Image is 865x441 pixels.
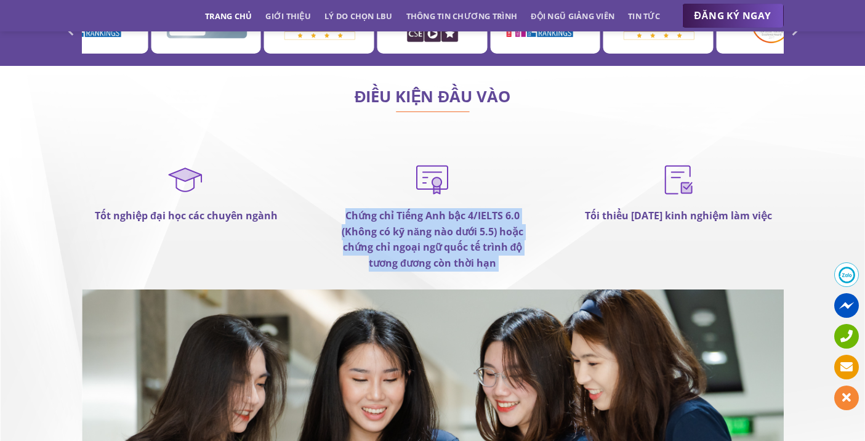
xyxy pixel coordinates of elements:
[82,91,784,103] h2: ĐIỀU KIỆN ĐẦU VÀO
[628,5,660,27] a: Tin tức
[682,4,784,28] a: ĐĂNG KÝ NGAY
[342,209,523,270] strong: Chứng chỉ Tiếng Anh bậc 4/IELTS 6.0 (Không có kỹ năng nào dưới 5.5) hoặc chứng chỉ ngoại ngữ quốc...
[694,8,771,23] span: ĐĂNG KÝ NGAY
[406,5,518,27] a: Thông tin chương trình
[265,5,311,27] a: Giới thiệu
[205,5,252,27] a: Trang chủ
[585,209,772,222] strong: Tối thiểu [DATE] kinh nghiệm làm việc
[531,5,614,27] a: Đội ngũ giảng viên
[95,209,278,222] strong: Tốt nghiệp đại học các chuyên ngành
[324,5,393,27] a: Lý do chọn LBU
[396,111,470,113] img: line-lbu.jpg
